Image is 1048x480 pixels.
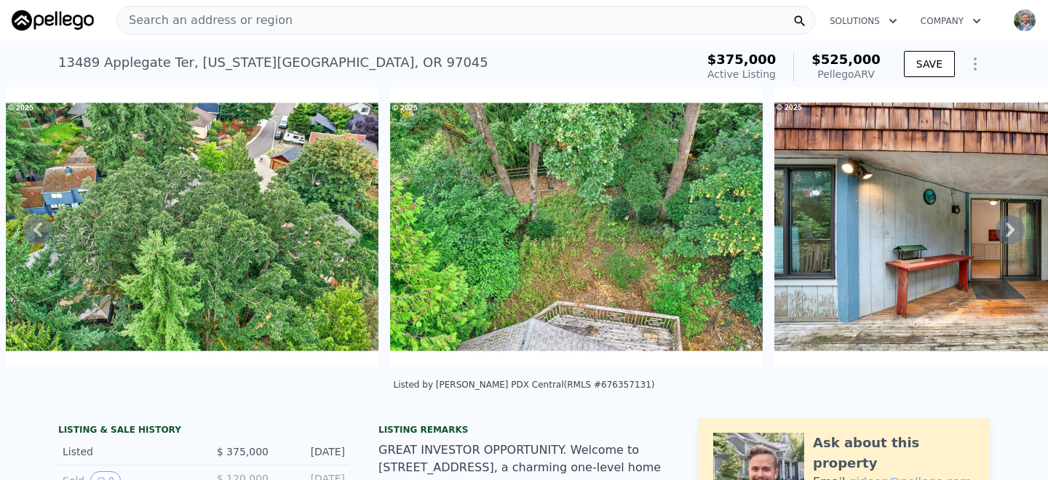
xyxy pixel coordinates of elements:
img: Sale: 167438260 Parcel: 73903405 [390,87,763,367]
div: Listed by [PERSON_NAME] PDX Central (RMLS #676357131) [394,380,655,390]
span: Active Listing [707,68,776,80]
div: Listing remarks [378,424,670,436]
button: Show Options [961,49,990,79]
button: SAVE [904,51,955,77]
img: Sale: 167438260 Parcel: 73903405 [6,87,378,367]
img: Pellego [12,10,94,31]
div: Ask about this property [813,433,975,473]
span: $ 375,000 [217,446,269,457]
div: LISTING & SALE HISTORY [58,424,349,439]
span: Search an address or region [117,12,293,29]
span: $525,000 [811,52,881,67]
button: Company [909,8,993,34]
img: avatar [1013,9,1036,32]
div: 13489 Applegate Ter , [US_STATE][GEOGRAPHIC_DATA] , OR 97045 [58,52,488,73]
div: Listed [63,444,192,459]
div: Pellego ARV [811,67,881,81]
span: $375,000 [707,52,777,67]
div: [DATE] [280,444,345,459]
button: Solutions [818,8,909,34]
